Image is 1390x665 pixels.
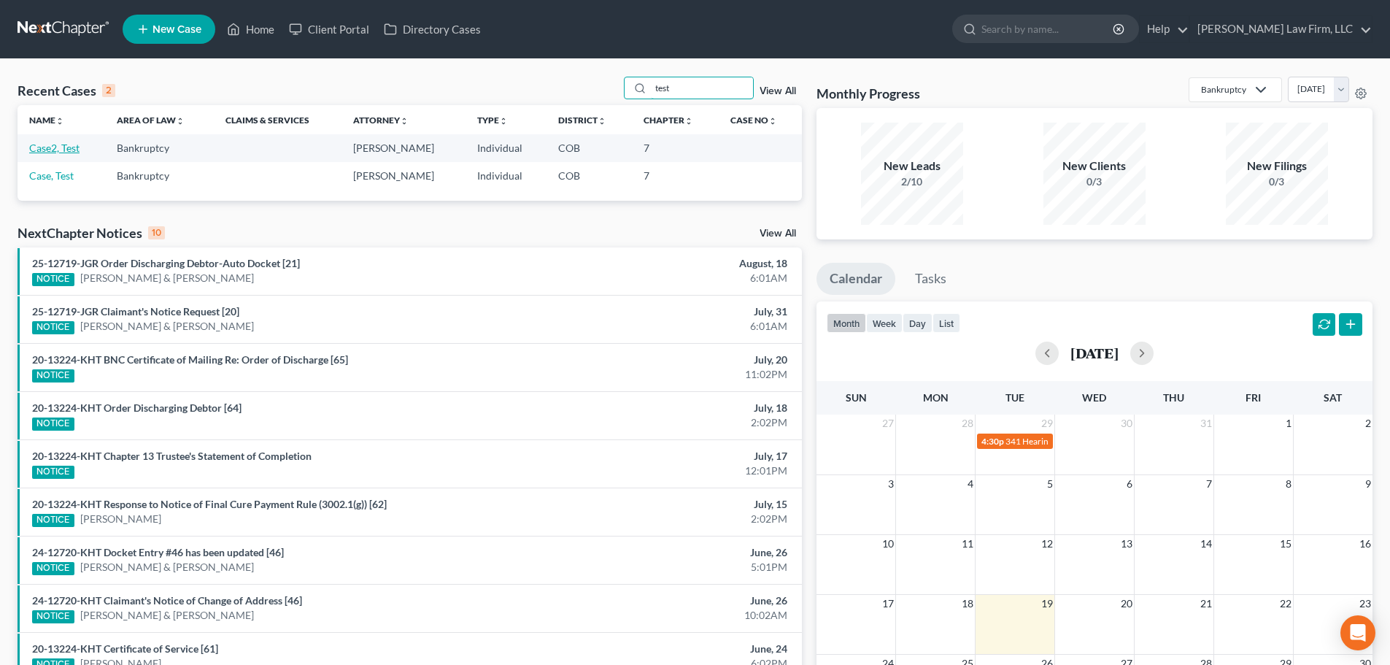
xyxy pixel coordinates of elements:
[1364,415,1372,432] span: 2
[547,134,632,161] td: COB
[29,142,80,154] a: Case2, Test
[80,319,254,334] a: [PERSON_NAME] & [PERSON_NAME]
[902,263,960,295] a: Tasks
[18,224,165,242] div: NextChapter Notices
[1005,391,1024,404] span: Tue
[1199,415,1213,432] span: 31
[1226,174,1328,189] div: 0/3
[1119,535,1134,553] span: 13
[816,85,920,102] h3: Monthly Progress
[32,257,300,269] a: 25-12719-JGR Order Discharging Debtor-Auto Docket [21]
[214,105,341,134] th: Claims & Services
[105,162,214,189] td: Bankruptcy
[545,545,787,560] div: June, 26
[1278,535,1293,553] span: 15
[1140,16,1189,42] a: Help
[1278,595,1293,612] span: 22
[933,313,960,333] button: list
[80,560,254,574] a: [PERSON_NAME] & [PERSON_NAME]
[827,313,866,333] button: month
[816,263,895,295] a: Calendar
[29,169,74,182] a: Case, Test
[545,319,787,334] div: 6:01AM
[32,321,74,334] div: NOTICE
[477,115,508,126] a: Typeunfold_more
[32,594,302,607] a: 24-12720-KHT Claimant's Notice of Change of Address [46]
[80,608,254,623] a: [PERSON_NAME] & [PERSON_NAME]
[499,117,508,126] i: unfold_more
[545,497,787,512] div: July, 15
[966,475,975,493] span: 4
[1040,535,1054,553] span: 12
[32,514,74,527] div: NOTICE
[923,391,949,404] span: Mon
[148,226,165,239] div: 10
[32,369,74,383] div: NOTICE
[1119,595,1134,612] span: 20
[903,313,933,333] button: day
[32,450,312,462] a: 20-13224-KHT Chapter 13 Trustee's Statement of Completion
[1340,615,1375,650] div: Open Intercom Messenger
[684,117,693,126] i: unfold_more
[632,134,719,161] td: 7
[1046,475,1054,493] span: 5
[545,401,787,415] div: July, 18
[1119,415,1134,432] span: 30
[545,464,787,478] div: 12:01PM
[117,115,185,126] a: Area of Lawunfold_more
[760,228,796,239] a: View All
[861,158,963,174] div: New Leads
[846,391,867,404] span: Sun
[1364,475,1372,493] span: 9
[32,546,284,558] a: 24-12720-KHT Docket Entry #46 has been updated [46]
[881,595,895,612] span: 17
[960,415,975,432] span: 28
[960,595,975,612] span: 18
[760,86,796,96] a: View All
[1082,391,1106,404] span: Wed
[1040,595,1054,612] span: 19
[545,593,787,608] div: June, 26
[545,353,787,367] div: July, 20
[598,117,606,126] i: unfold_more
[1163,391,1184,404] span: Thu
[32,610,74,623] div: NOTICE
[341,134,466,161] td: [PERSON_NAME]
[545,449,787,464] div: July, 17
[558,115,606,126] a: Districtunfold_more
[768,117,777,126] i: unfold_more
[545,367,787,382] div: 11:02PM
[220,16,282,42] a: Home
[1226,158,1328,174] div: New Filings
[881,415,895,432] span: 27
[1324,391,1342,404] span: Sat
[545,271,787,285] div: 6:01AM
[282,16,377,42] a: Client Portal
[32,418,74,431] div: NOTICE
[632,162,719,189] td: 7
[466,134,547,161] td: Individual
[960,535,975,553] span: 11
[881,535,895,553] span: 10
[32,498,387,510] a: 20-13224-KHT Response to Notice of Final Cure Payment Rule (3002.1(g)) [62]
[29,115,64,126] a: Nameunfold_more
[341,162,466,189] td: [PERSON_NAME]
[152,24,201,35] span: New Case
[861,174,963,189] div: 2/10
[1199,535,1213,553] span: 14
[1246,391,1261,404] span: Fri
[1190,16,1372,42] a: [PERSON_NAME] Law Firm, LLC
[651,77,753,99] input: Search by name...
[32,305,239,318] a: 25-12719-JGR Claimant's Notice Request [20]
[644,115,693,126] a: Chapterunfold_more
[1358,595,1372,612] span: 23
[545,304,787,319] div: July, 31
[32,273,74,286] div: NOTICE
[466,162,547,189] td: Individual
[400,117,409,126] i: unfold_more
[545,560,787,574] div: 5:01PM
[1205,475,1213,493] span: 7
[32,401,242,414] a: 20-13224-KHT Order Discharging Debtor [64]
[1358,535,1372,553] span: 16
[545,642,787,656] div: June, 24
